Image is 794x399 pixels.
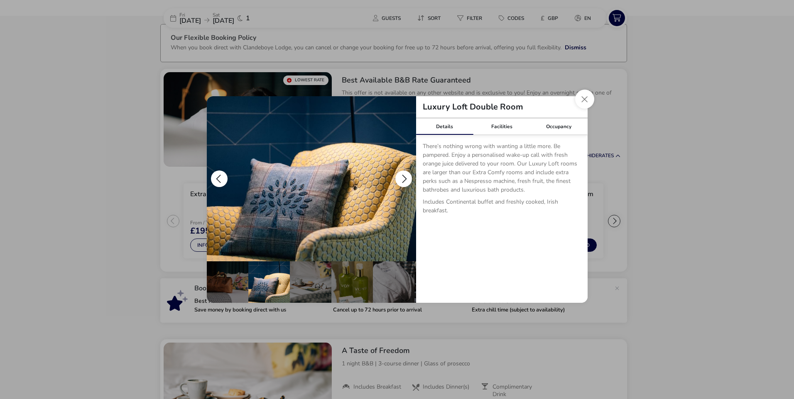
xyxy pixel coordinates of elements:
[207,96,416,261] img: 2ed244bbe263073f5f5bc293facddf3d10c90342dae974e9c83aaa6c4cef1bbd
[423,142,581,197] p: There’s nothing wrong with wanting a little more. Be pampered. Enjoy a personalised wake-up call ...
[530,118,588,135] div: Occupancy
[473,118,530,135] div: Facilities
[416,103,530,111] h2: Luxury Loft Double Room
[423,197,581,218] p: Includes Continental buffet and freshly cooked, Irish breakfast.
[207,96,588,303] div: details
[416,118,473,135] div: Details
[575,90,594,109] button: Close dialog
